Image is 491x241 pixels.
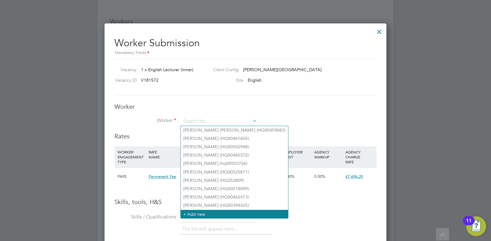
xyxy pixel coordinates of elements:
li: [PERSON_NAME] (HQ252809) [181,176,288,185]
h3: Skills, tools, H&S [114,198,377,206]
label: Client Config [208,67,239,72]
span: 0.00% [314,174,325,179]
div: WORKER ENGAGEMENT TYPE [116,146,147,167]
div: AGENCY CHARGE RATE [344,146,375,167]
label: Site [208,77,243,83]
span: [PERSON_NAME][GEOGRAPHIC_DATA] [243,67,322,72]
input: Search for... [181,117,257,126]
li: [PERSON_NAME] (HQ00518099) [181,185,288,193]
span: £7,696.20 [345,174,363,179]
div: RATE NAME [147,146,188,162]
li: [PERSON_NAME] (HQ00525871) [181,168,288,176]
span: V181572 [141,77,159,83]
label: Vacancy ID [112,77,137,83]
label: Worker [114,117,176,124]
div: Mandatory Fields [114,50,377,56]
span: 0.00% [283,174,295,179]
li: [PERSON_NAME] (HQ00502948) [181,143,288,151]
h3: Worker [114,103,377,111]
h2: Worker Submission [114,32,377,56]
div: EMPLOYER COST [282,146,313,162]
li: [PERSON_NAME] (HQ00461605) [181,134,288,143]
li: [PERSON_NAME] [PERSON_NAME] (HQ00459083) [181,126,288,134]
li: + Add new [181,210,288,218]
h3: Rates [114,132,377,140]
label: Vacancy [112,67,137,72]
li: [PERSON_NAME] (HQ00394425) [181,201,288,210]
li: [PERSON_NAME] (hq00503726) [181,159,288,168]
li: [PERSON_NAME] (HQ00460372) [181,151,288,159]
div: PAYE [116,168,147,186]
label: Skills / Qualifications [114,214,176,220]
span: English [248,77,262,83]
button: Open Resource Center, 11 new notifications [466,216,486,236]
span: 1 x English Lecturer (Inner) [141,67,193,72]
span: Permanent Fee [149,174,176,179]
div: 11 [466,221,472,229]
li: The list will appear here... [182,225,240,233]
li: [PERSON_NAME] (HQ00462473) [181,193,288,201]
div: AGENCY MARKUP [313,146,344,162]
